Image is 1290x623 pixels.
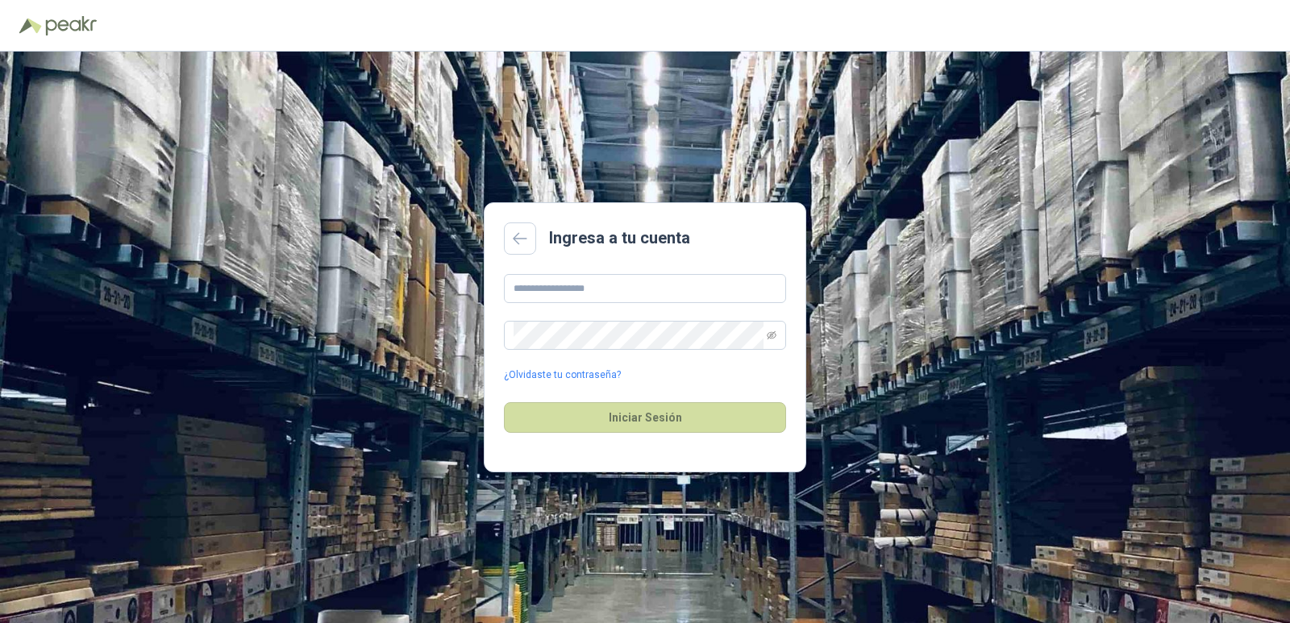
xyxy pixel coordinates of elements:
a: ¿Olvidaste tu contraseña? [504,368,621,383]
span: eye-invisible [767,330,776,340]
h2: Ingresa a tu cuenta [549,226,690,251]
img: Peakr [45,16,97,35]
button: Iniciar Sesión [504,402,786,433]
img: Logo [19,18,42,34]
